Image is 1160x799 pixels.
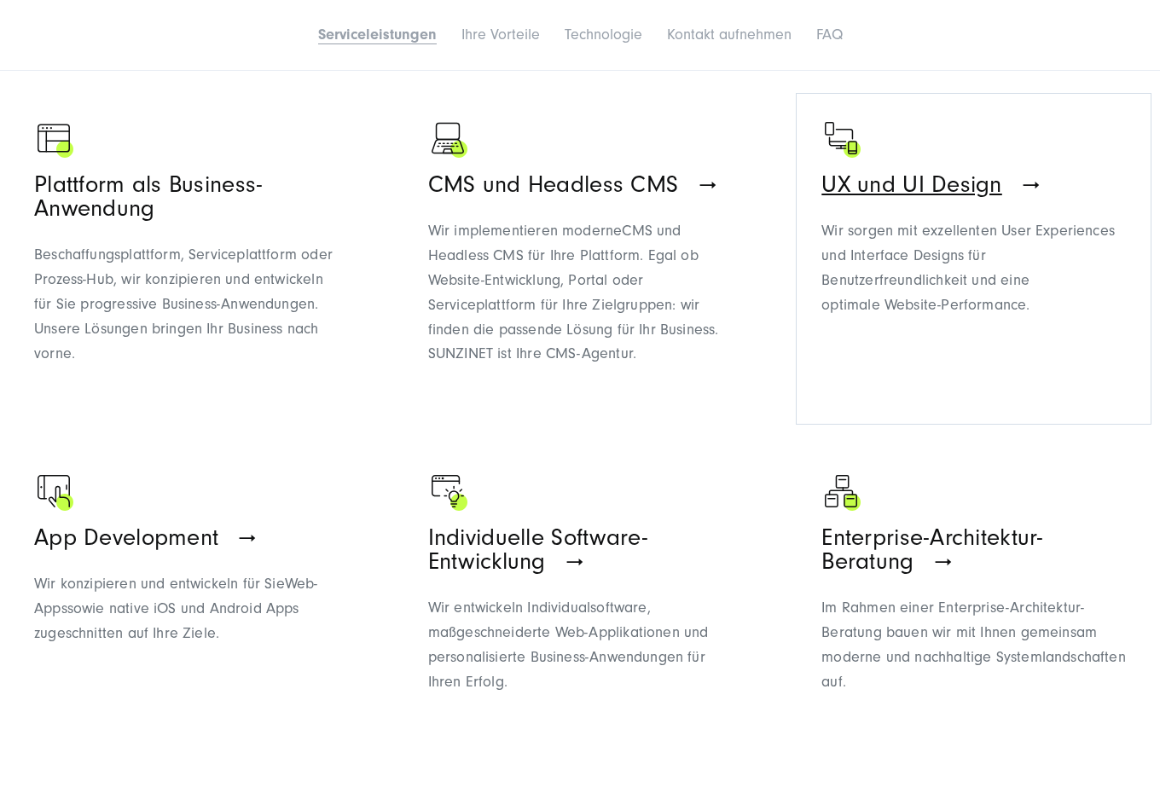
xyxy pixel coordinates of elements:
[821,596,1126,694] div: Im Rahmen einer Enterprise-Architektur-Beratung bauen wir mit Ihnen gemeinsam moderne und nachhal...
[565,26,642,43] a: Technologie
[821,524,1042,575] span: Enterprise-Architektur-Beratung
[821,119,1126,399] a: Ein Bildschirm mit zwei Handys als Zeichen für web Development - Digitalagentur SUNZINET UX und U...
[428,119,733,399] a: Schwarzer Laptop als Zeichen für Digitalisierung - Digitalagentur SUNZNET CMS und Headless CMS Wi...
[821,472,1126,727] a: Symbol mit drei Boxen die aufeinander aufbauen als Zeichen für Workflow - Digitalagentur SUNZINET...
[34,575,318,617] span: Web-Apps
[34,472,339,727] a: Ein Symbol welches ein Ipad zeigt als Zeichen für Digitalisierung - Digitalagentur SUNZINET App D...
[34,243,339,366] p: Beschaffungsplattform, Serviceplattform oder Prozess-Hub, w
[428,119,471,161] img: Schwarzer Laptop als Zeichen für Digitalisierung - Digitalagentur SUNZNET
[428,222,623,240] span: Wir implementieren moderne
[821,472,864,514] img: Symbol mit drei Boxen die aufeinander aufbauen als Zeichen für Workflow - Digitalagentur SUNZINET
[667,26,792,43] a: Kontakt aufnehmen
[34,599,299,642] span: sowie native iOS und Android Apps zugeschnitten auf Ihre Ziele.
[34,472,77,514] img: Ein Symbol welches ein Ipad zeigt als Zeichen für Digitalisierung - Digitalagentur SUNZINET
[428,171,679,198] span: CMS und Headless CMS
[34,575,285,593] span: Wir konzipieren und entwickeln für Sie
[34,270,323,362] span: ir konzipieren und entwickeln für Sie progressive Business-Anwendungen. Unsere Lösungen bringen I...
[461,26,540,43] a: Ihre Vorteile
[34,524,218,551] span: App Development
[816,26,843,43] a: FAQ
[318,26,437,43] a: Serviceleistungen
[428,472,733,727] a: Ein Browser mit einer Glühbirne als Zeichen für Web Development - Digitalagentur SUNZINET Individ...
[34,119,77,161] img: Ein Symbol, das eine Browser-Seite zeigt, mit grünem Akzent, um zu zeigen, dass SUNZINET eine Web...
[821,119,864,161] img: Ein Bildschirm mit zwei Handys als Zeichen für web Development - Digitalagentur SUNZINET
[428,596,733,694] p: Wir entwickeln Individualsoftware, maßgeschneiderte Web-Applikationen und personalisierte Busines...
[34,173,339,221] h3: Plattform als Business-Anwendung
[428,524,647,575] span: Individuelle Software-Entwicklung
[821,171,1001,198] span: UX und UI Design
[428,472,471,514] img: Ein Browser mit einer Glühbirne als Zeichen für Web Development - Digitalagentur SUNZINET
[821,222,1115,313] span: Wir sorgen mit exzellenten User Experiences und Interface Designs für Benutzerfreundlichkeit und ...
